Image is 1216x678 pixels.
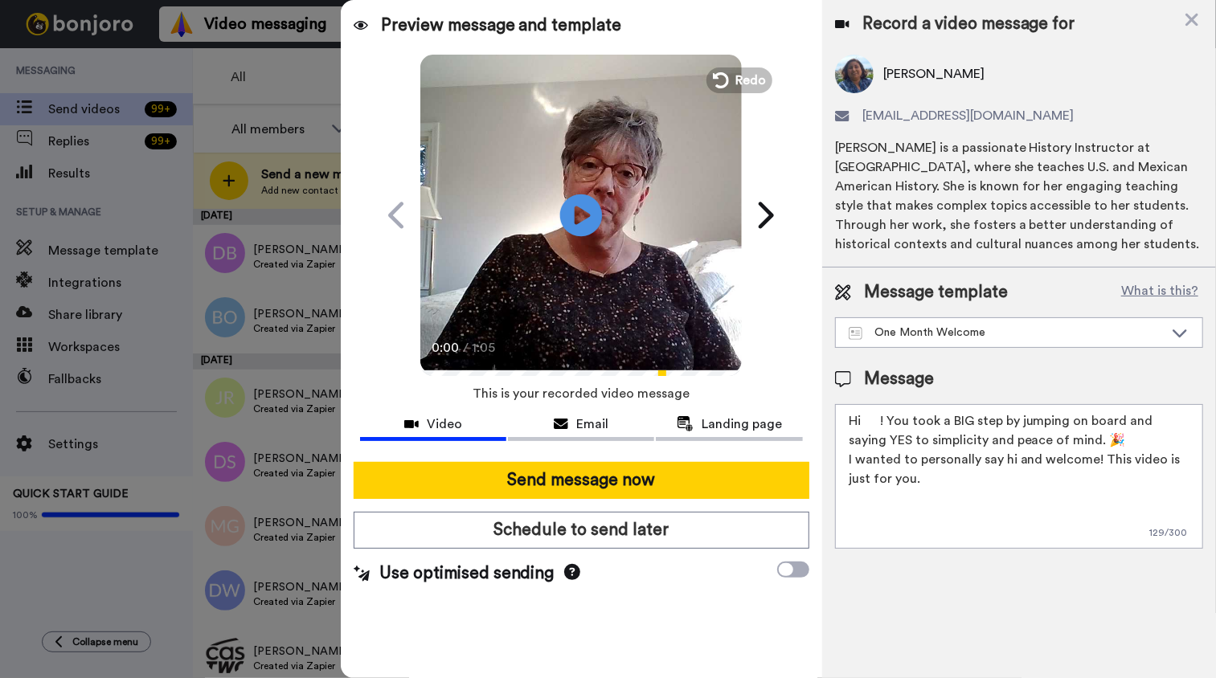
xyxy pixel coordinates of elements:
span: Use optimised sending [379,562,555,586]
textarea: Hi ! You took a BIG step by jumping on board and saying YES to simplicity and peace of mind. 🎉 I ... [835,404,1203,549]
button: Schedule to send later [354,512,809,549]
span: / [463,338,469,357]
button: What is this? [1116,280,1203,304]
span: 0:00 [432,338,460,357]
span: [EMAIL_ADDRESS][DOMAIN_NAME] [862,106,1075,125]
span: Message template [864,280,1008,304]
span: 1:05 [472,338,500,357]
span: This is your recorded video message [473,376,690,411]
span: Email [576,415,608,434]
img: Message-temps.svg [849,327,862,340]
span: Video [427,415,462,434]
button: Send message now [354,462,809,499]
span: Landing page [702,415,782,434]
span: Message [864,367,934,391]
div: [PERSON_NAME] is a passionate History Instructor at [GEOGRAPHIC_DATA], where she teaches U.S. and... [835,138,1203,254]
div: One Month Welcome [849,325,1164,341]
